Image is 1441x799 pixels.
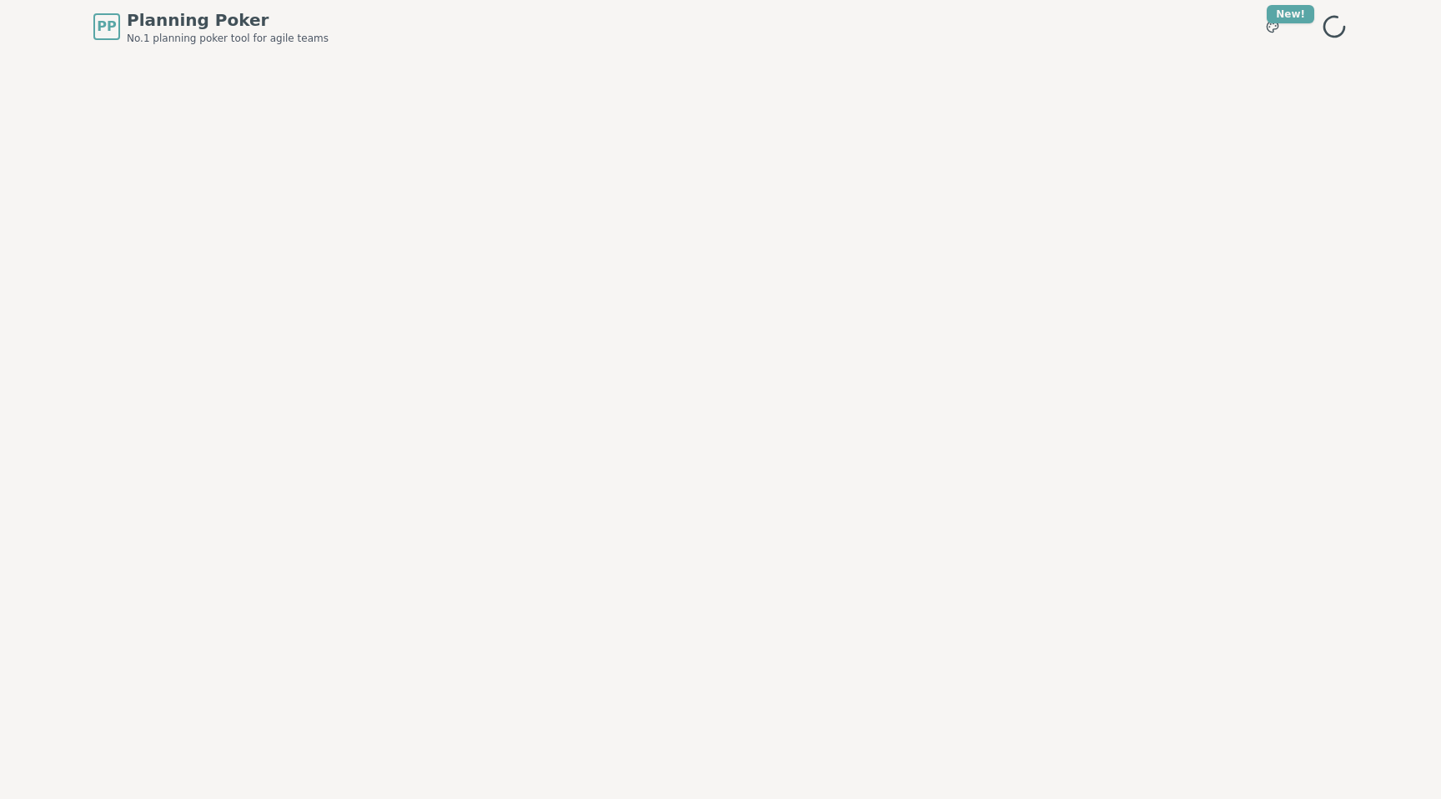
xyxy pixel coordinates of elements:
div: New! [1267,5,1314,23]
button: New! [1258,12,1288,42]
span: No.1 planning poker tool for agile teams [127,32,329,45]
span: Planning Poker [127,8,329,32]
span: PP [97,17,116,37]
a: PPPlanning PokerNo.1 planning poker tool for agile teams [93,8,329,45]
